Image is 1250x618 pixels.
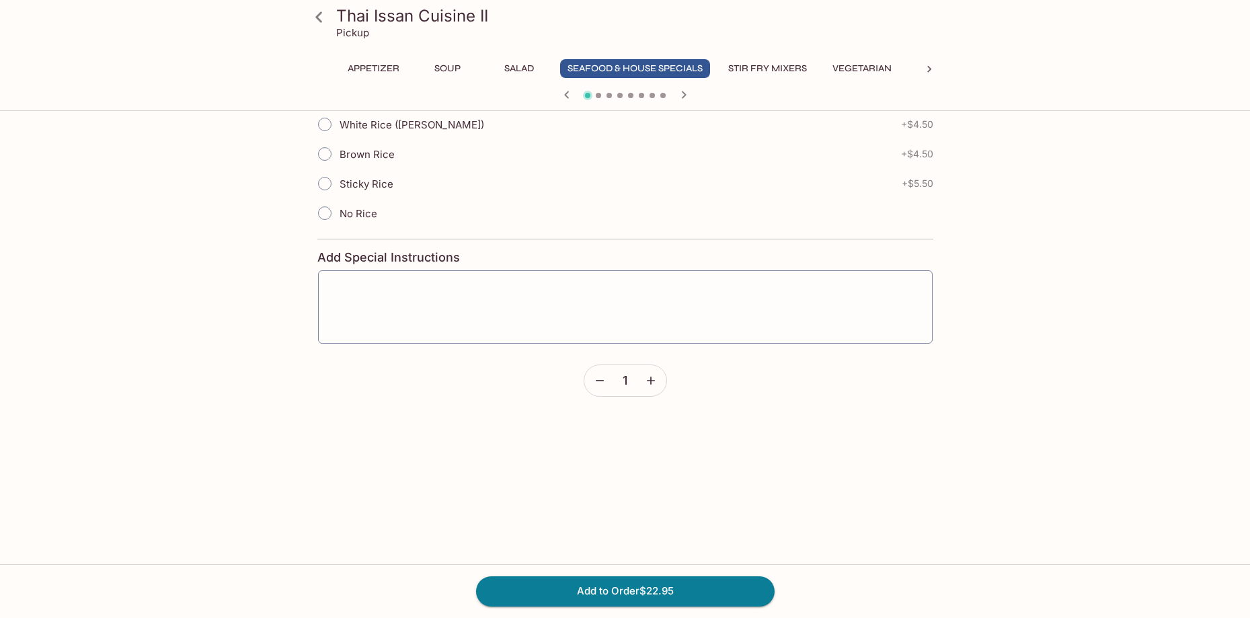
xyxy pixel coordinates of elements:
[340,118,484,131] span: White Rice ([PERSON_NAME])
[721,59,814,78] button: Stir Fry Mixers
[489,59,549,78] button: Salad
[476,576,775,606] button: Add to Order$22.95
[340,148,395,161] span: Brown Rice
[336,26,369,39] p: Pickup
[340,207,377,220] span: No Rice
[340,59,407,78] button: Appetizer
[901,119,933,130] span: + $4.50
[825,59,899,78] button: Vegetarian
[336,5,937,26] h3: Thai Issan Cuisine II
[901,149,933,159] span: + $4.50
[418,59,478,78] button: Soup
[340,178,393,190] span: Sticky Rice
[560,59,710,78] button: Seafood & House Specials
[910,59,970,78] button: Noodles
[902,178,933,189] span: + $5.50
[317,250,933,265] h4: Add Special Instructions
[623,373,627,388] span: 1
